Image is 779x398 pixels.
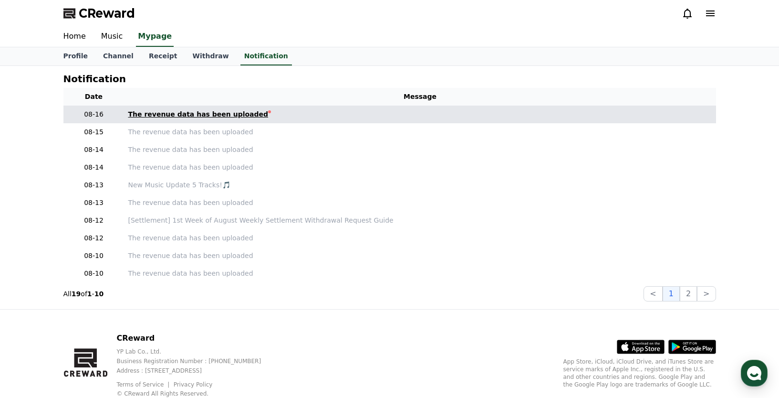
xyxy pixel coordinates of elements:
p: 08-16 [67,109,121,119]
a: Home [3,303,63,327]
p: 08-10 [67,251,121,261]
span: Messages [79,318,107,325]
a: Music [93,27,131,47]
button: < [644,286,662,301]
a: [Settlement] 1st Week of August Weekly Settlement Withdrawal Request Guide [128,215,712,226]
p: 08-14 [67,145,121,155]
span: CReward [79,6,135,21]
a: Mypage [136,27,174,47]
a: The revenue data has been uploaded [128,109,712,119]
p: 08-13 [67,180,121,190]
p: 08-14 [67,162,121,172]
a: The revenue data has been uploaded [128,127,712,137]
button: 2 [680,286,697,301]
a: The revenue data has been uploaded [128,269,712,279]
button: 1 [663,286,680,301]
p: App Store, iCloud, iCloud Drive, and iTunes Store are service marks of Apple Inc., registered in ... [563,358,716,388]
p: 08-10 [67,269,121,279]
a: Withdraw [185,47,236,65]
strong: 1 [87,290,92,298]
a: Terms of Service [116,381,171,388]
a: Privacy Policy [174,381,213,388]
a: The revenue data has been uploaded [128,233,712,243]
a: Channel [95,47,141,65]
a: Profile [56,47,95,65]
p: CReward [116,333,276,344]
p: 08-12 [67,233,121,243]
span: Home [24,317,41,325]
p: All of - [63,289,104,299]
a: The revenue data has been uploaded [128,145,712,155]
a: Home [56,27,93,47]
a: CReward [63,6,135,21]
th: Date [63,88,125,106]
p: Business Registration Number : [PHONE_NUMBER] [116,357,276,365]
a: New Music Update 5 Tracks!🎵 [128,180,712,190]
h4: Notification [63,74,126,84]
p: 08-15 [67,127,121,137]
p: 08-12 [67,215,121,226]
a: Settings [123,303,183,327]
p: YP Lab Co., Ltd. [116,348,276,355]
a: Messages [63,303,123,327]
strong: 19 [72,290,81,298]
div: The revenue data has been uploaded [128,109,269,119]
a: Receipt [141,47,185,65]
span: Settings [141,317,165,325]
th: Message [125,88,716,106]
a: Notification [240,47,292,65]
p: Address : [STREET_ADDRESS] [116,367,276,375]
a: The revenue data has been uploaded [128,198,712,208]
a: The revenue data has been uploaded [128,251,712,261]
p: © CReward All Rights Reserved. [116,390,276,398]
p: 08-13 [67,198,121,208]
strong: 10 [94,290,104,298]
a: The revenue data has been uploaded [128,162,712,172]
button: > [697,286,716,301]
